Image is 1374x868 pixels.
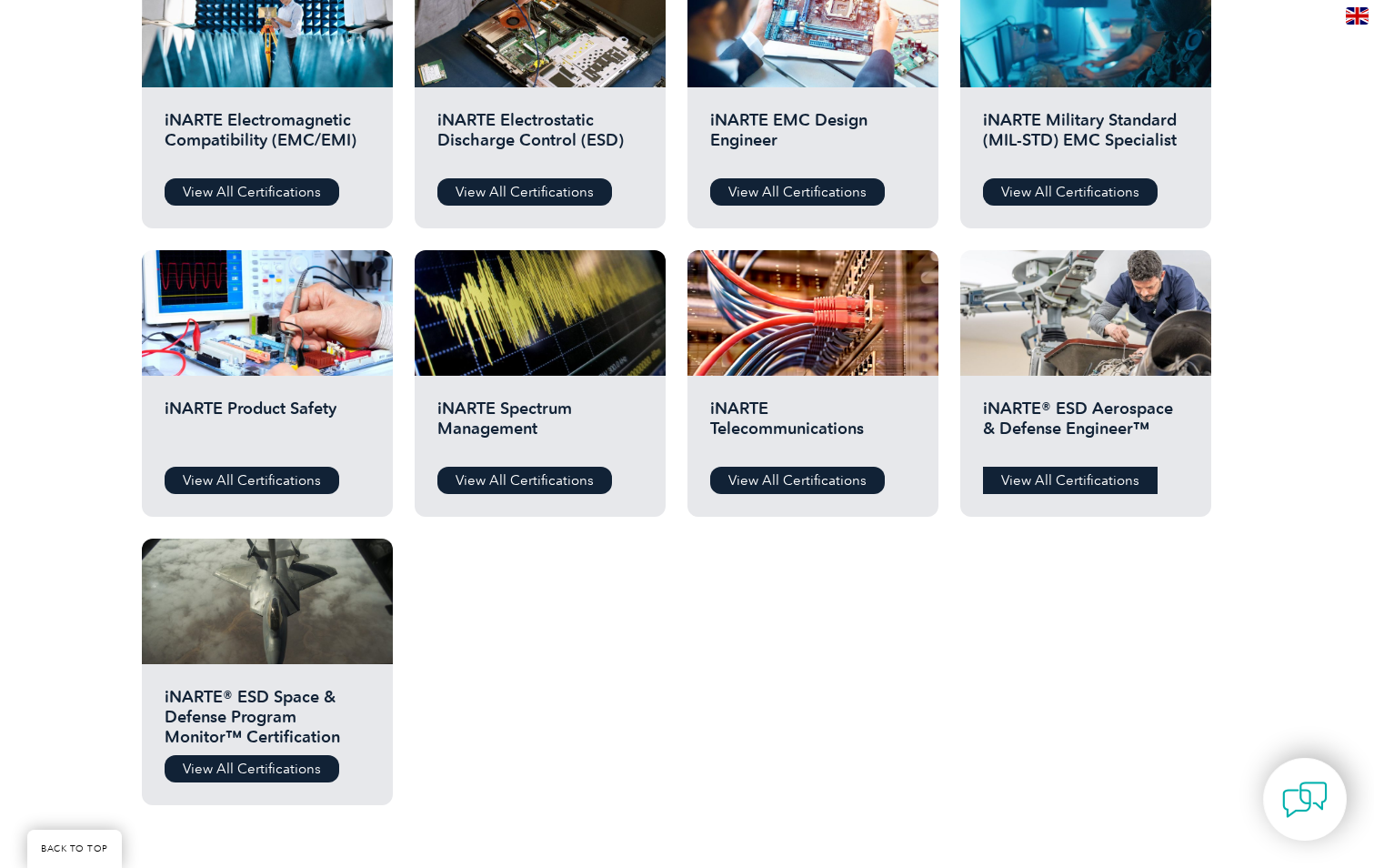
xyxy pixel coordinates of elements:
h2: iNARTE Electromagnetic Compatibility (EMC/EMI) [165,110,370,165]
a: BACK TO TOP [27,830,122,868]
h2: iNARTE Product Safety [165,399,370,453]
a: View All Certifications [710,178,885,206]
img: en [1346,7,1369,25]
h2: iNARTE EMC Design Engineer [710,110,916,165]
h2: iNARTE Telecommunications [710,399,916,453]
a: View All Certifications [165,467,339,494]
h2: iNARTE Military Standard (MIL-STD) EMC Specialist [983,110,1188,165]
h2: iNARTE Spectrum Management [437,399,643,453]
a: View All Certifications [710,467,885,494]
img: contact-chat.png [1282,777,1328,823]
a: View All Certifications [983,467,1158,494]
a: View All Certifications [437,467,612,494]
a: View All Certifications [983,178,1158,206]
h2: iNARTE® ESD Aerospace & Defense Engineer™ [983,399,1188,453]
h2: iNARTE Electrostatic Discharge Control (ESD) [437,110,643,165]
a: View All Certifications [165,755,339,782]
a: View All Certifications [437,178,612,206]
h2: iNARTE® ESD Space & Defense Program Monitor™ Certification [165,687,370,742]
a: View All Certifications [165,178,339,206]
